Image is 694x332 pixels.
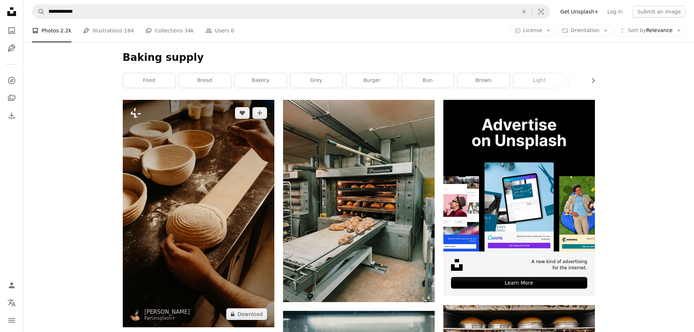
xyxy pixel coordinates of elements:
a: Illustrations [4,41,19,55]
img: a bakery with a conveyor belt filled with doughnuts [283,100,435,302]
img: a person is making bread in a kitchen [123,100,274,327]
span: Sort by [628,27,646,33]
button: Menu [4,313,19,328]
a: Home — Unsplash [4,4,19,20]
a: bread [179,73,231,88]
a: a person is making bread in a kitchen [123,210,274,216]
button: Search Unsplash [32,5,45,19]
a: [PERSON_NAME] [145,308,190,316]
a: light [513,73,565,88]
a: Collections [4,91,19,105]
a: bakery [235,73,287,88]
a: brown [458,73,510,88]
form: Find visuals sitewide [32,4,550,19]
button: Download [226,308,267,320]
a: food [123,73,175,88]
a: Unsplash+ [152,316,176,321]
a: Collections 34k [145,19,194,42]
span: 34k [184,27,194,35]
span: Orientation [571,27,599,33]
span: 184 [124,27,134,35]
button: Add to Collection [252,107,267,119]
a: Get Unsplash+ [556,6,603,17]
span: Relevance [628,27,673,34]
a: Illustrations 184 [83,19,134,42]
div: Learn More [451,277,587,289]
button: License [510,25,555,36]
button: scroll list to the right [587,73,595,88]
a: Users 0 [205,19,234,42]
button: Clear [516,5,532,19]
a: burger [346,73,398,88]
a: Download History [4,108,19,123]
button: Orientation [558,25,612,36]
a: Photos [4,23,19,38]
a: bun [402,73,454,88]
span: 0 [231,27,234,35]
a: A new kind of advertisingfor the internet.Learn More [443,100,595,296]
a: Explore [4,73,19,88]
img: Go to Jonathan Borba's profile [130,309,142,321]
img: file-1631678316303-ed18b8b5cb9cimage [451,259,463,271]
a: Log in [603,6,627,17]
button: Submit an image [633,6,685,17]
button: Sort byRelevance [615,25,685,36]
span: A new kind of advertising for the internet. [532,259,587,271]
button: Like [235,107,250,119]
h1: Baking supply [123,51,595,64]
img: file-1635990755334-4bfd90f37242image [443,100,595,251]
a: a bakery with a conveyor belt filled with doughnuts [283,198,435,204]
button: Language [4,296,19,310]
span: License [523,27,542,33]
a: Log in / Sign up [4,278,19,293]
button: Visual search [532,5,550,19]
div: For [145,316,190,321]
a: flare [569,73,621,88]
a: grey [290,73,342,88]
